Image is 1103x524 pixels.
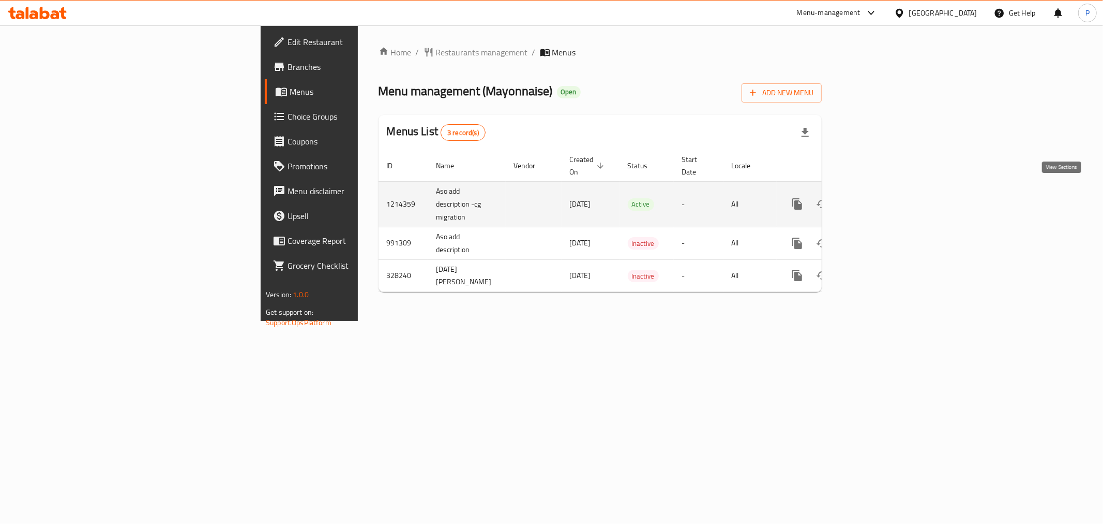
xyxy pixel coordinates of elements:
[288,110,436,123] span: Choice Groups
[793,120,818,145] div: Export file
[387,124,486,141] h2: Menus List
[288,61,436,73] span: Branches
[552,46,576,59] span: Menus
[288,135,436,148] span: Coupons
[514,159,549,172] span: Vendor
[682,153,711,178] span: Start Date
[570,236,591,250] span: [DATE]
[628,159,661,172] span: Status
[628,238,659,250] span: Inactive
[266,316,331,329] a: Support.OpsPlatform
[265,203,445,228] a: Upsell
[628,198,654,211] div: Active
[379,79,553,103] span: Menu management ( Mayonnaise )
[265,179,445,203] a: Menu disclaimer
[570,197,591,211] span: [DATE]
[441,128,485,138] span: 3 record(s)
[428,227,506,259] td: Aso add description
[810,231,835,256] button: Change Status
[723,181,777,227] td: All
[732,159,764,172] span: Locale
[288,185,436,197] span: Menu disclaimer
[674,227,723,259] td: -
[723,259,777,292] td: All
[288,210,436,222] span: Upsell
[379,46,822,59] nav: breadcrumb
[785,263,810,288] button: more
[628,270,659,282] span: Inactive
[742,83,822,103] button: Add New Menu
[441,124,486,141] div: Total records count
[810,263,835,288] button: Change Status
[265,54,445,79] a: Branches
[265,253,445,278] a: Grocery Checklist
[785,231,810,256] button: more
[265,104,445,129] a: Choice Groups
[810,192,835,216] button: Change Status
[628,198,654,210] span: Active
[265,228,445,253] a: Coverage Report
[436,46,528,59] span: Restaurants management
[288,36,436,48] span: Edit Restaurant
[570,269,591,282] span: [DATE]
[265,30,445,54] a: Edit Restaurant
[266,288,291,301] span: Version:
[290,85,436,98] span: Menus
[557,86,581,98] div: Open
[379,150,893,293] table: enhanced table
[387,159,406,172] span: ID
[266,305,313,319] span: Get support on:
[750,86,813,99] span: Add New Menu
[436,159,468,172] span: Name
[557,88,581,96] span: Open
[288,235,436,247] span: Coverage Report
[909,7,977,19] div: [GEOGRAPHIC_DATA]
[674,259,723,292] td: -
[570,153,607,178] span: Created On
[293,288,309,301] span: 1.0.0
[288,160,436,172] span: Promotions
[797,7,860,19] div: Menu-management
[1085,7,1090,19] span: P
[288,259,436,272] span: Grocery Checklist
[265,129,445,154] a: Coupons
[428,259,506,292] td: [DATE] [PERSON_NAME]
[723,227,777,259] td: All
[265,154,445,179] a: Promotions
[674,181,723,227] td: -
[785,192,810,216] button: more
[777,150,893,182] th: Actions
[265,79,445,104] a: Menus
[428,181,506,227] td: Aso add description -cg migration
[424,46,528,59] a: Restaurants management
[532,46,536,59] li: /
